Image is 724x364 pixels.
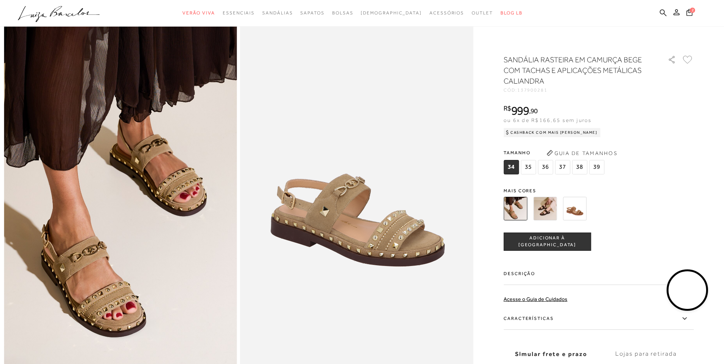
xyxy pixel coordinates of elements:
[429,6,464,20] a: categoryNavScreenReaderText
[223,10,255,16] span: Essenciais
[684,8,695,19] button: 2
[182,10,215,16] span: Verão Viva
[332,6,353,20] a: categoryNavScreenReaderText
[262,6,293,20] a: categoryNavScreenReaderText
[517,87,548,93] span: 137900281
[504,188,694,193] span: Mais cores
[501,10,523,16] span: BLOG LB
[504,197,527,220] img: SANDÁLIA RASTEIRA EM CAMURÇA BEGE COM TACHAS E APLICAÇÕES METÁLICAS CALIANDRA
[501,6,523,20] a: BLOG LB
[504,128,600,137] div: Cashback com Mais [PERSON_NAME]
[572,160,587,174] span: 38
[589,160,604,174] span: 39
[300,10,324,16] span: Sapatos
[563,197,586,220] img: SANDÁLIA RASTEIRA EM CAMURÇA CARAMELO COM TACHAS E APLICAÇÕES METÁLICAS CALIANDRA
[300,6,324,20] a: categoryNavScreenReaderText
[533,197,557,220] img: SANDÁLIA RASTEIRA EM CAMURÇA CAFÉ COM TACHAS E APLICAÇÕES METÁLICAS CALIANDRA
[504,233,591,251] button: ADICIONAR À [GEOGRAPHIC_DATA]
[361,10,422,16] span: [DEMOGRAPHIC_DATA]
[511,104,529,117] span: 999
[504,160,519,174] span: 34
[182,6,215,20] a: categoryNavScreenReaderText
[472,10,493,16] span: Outlet
[504,117,591,123] span: ou 6x de R$166,65 sem juros
[504,54,646,86] h1: SANDÁLIA RASTEIRA EM CAMURÇA BEGE COM TACHAS E APLICAÇÕES METÁLICAS CALIANDRA
[504,235,591,248] span: ADICIONAR À [GEOGRAPHIC_DATA]
[529,108,538,114] i: ,
[504,263,694,285] label: Descrição
[531,107,538,115] span: 90
[504,147,606,158] span: Tamanho
[555,160,570,174] span: 37
[521,160,536,174] span: 35
[472,6,493,20] a: categoryNavScreenReaderText
[504,296,567,302] a: Acesse o Guia de Cuidados
[332,10,353,16] span: Bolsas
[361,6,422,20] a: noSubCategoriesText
[429,10,464,16] span: Acessórios
[544,147,620,159] button: Guia de Tamanhos
[504,308,694,330] label: Características
[504,105,511,112] i: R$
[504,88,656,92] div: CÓD:
[223,6,255,20] a: categoryNavScreenReaderText
[690,8,695,13] span: 2
[538,160,553,174] span: 36
[262,10,293,16] span: Sandálias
